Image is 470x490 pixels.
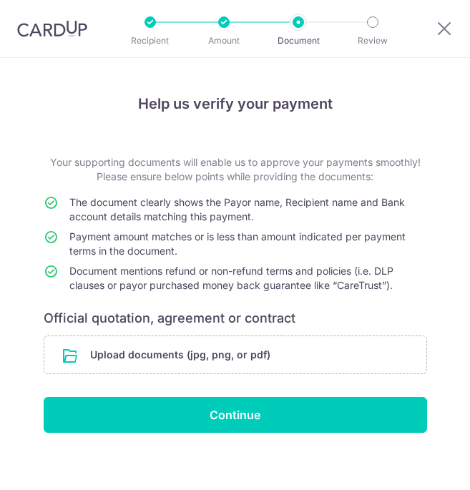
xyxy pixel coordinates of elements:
[44,397,427,433] input: Continue
[270,34,327,48] p: Document
[378,447,456,483] iframe: Opens a widget where you can find more information
[195,34,253,48] p: Amount
[44,335,427,374] div: Upload documents (jpg, png, or pdf)
[44,310,427,327] h6: Official quotation, agreement or contract
[69,230,406,257] span: Payment amount matches or is less than amount indicated per payment terms in the document.
[122,34,179,48] p: Recipient
[344,34,401,48] p: Review
[44,92,427,115] h4: Help us verify your payment
[17,20,87,37] img: CardUp
[44,155,427,184] p: Your supporting documents will enable us to approve your payments smoothly! Please ensure below p...
[69,196,405,222] span: The document clearly shows the Payor name, Recipient name and Bank account details matching this ...
[69,265,393,291] span: Document mentions refund or non-refund terms and policies (i.e. DLP clauses or payor purchased mo...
